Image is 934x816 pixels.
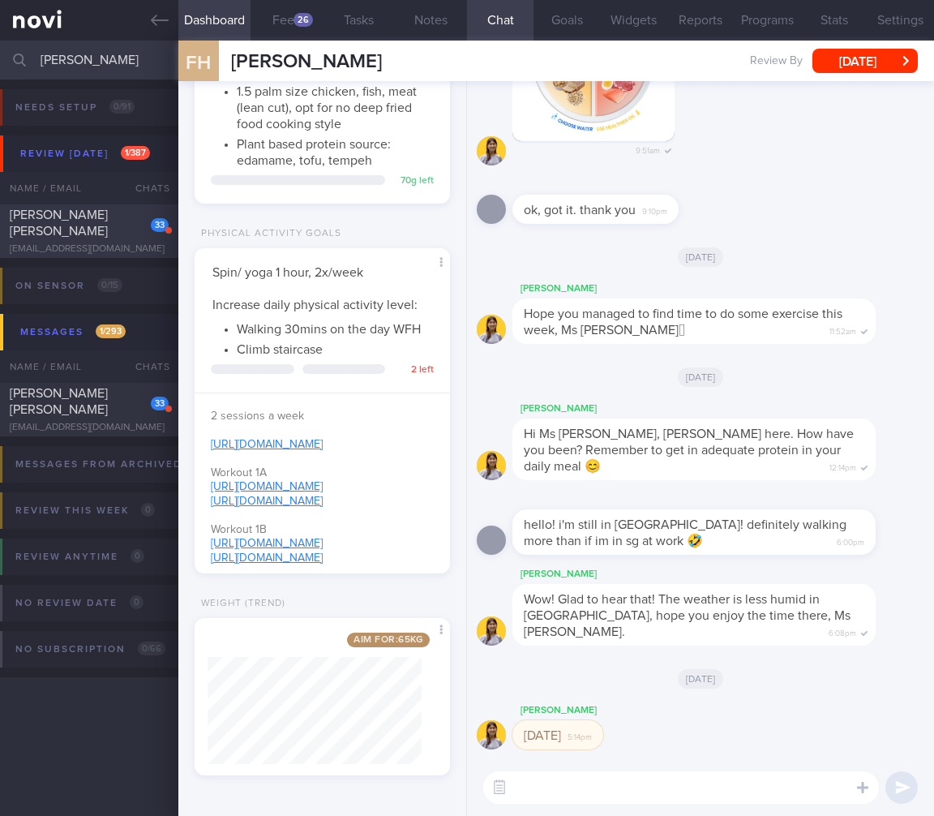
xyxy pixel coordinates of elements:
[109,100,135,114] span: 0 / 91
[211,439,323,450] a: [URL][DOMAIN_NAME]
[121,146,150,160] span: 1 / 387
[114,172,178,204] div: Chats
[151,218,169,232] div: 33
[829,624,856,639] span: 6:08pm
[212,298,418,311] span: Increase daily physical activity level:
[678,367,724,387] span: [DATE]
[11,453,221,475] div: Messages from Archived
[151,397,169,410] div: 33
[211,496,323,507] a: [URL][DOMAIN_NAME]
[837,533,864,548] span: 6:00pm
[524,729,561,742] span: [DATE]
[10,422,169,434] div: [EMAIL_ADDRESS][DOMAIN_NAME]
[512,399,924,419] div: [PERSON_NAME]
[568,728,592,743] span: 5:14pm
[829,458,856,474] span: 12:14pm
[10,387,108,416] span: [PERSON_NAME] [PERSON_NAME]
[829,322,856,337] span: 11:52am
[211,538,323,549] a: [URL][DOMAIN_NAME]
[524,427,854,473] span: Hi Ms [PERSON_NAME], [PERSON_NAME] here. How have you been? Remember to get in adequate protein i...
[195,598,285,610] div: Weight (Trend)
[211,481,323,492] a: [URL][DOMAIN_NAME]
[524,518,846,548] span: hello! i'm still in [GEOGRAPHIC_DATA]! definitely walking more than if im in sg at work 🤣
[237,79,432,132] li: 1.5 palm size chicken, fish, meat (lean cut), opt for no deep fried food cooking style
[512,279,924,298] div: [PERSON_NAME]
[96,324,126,338] span: 1 / 293
[642,202,667,217] span: 9:10pm
[524,204,636,217] span: ok, got it. thank you
[211,467,267,479] span: Workout 1A
[231,52,382,71] span: [PERSON_NAME]
[812,49,918,73] button: [DATE]
[524,307,842,337] span: Hope you managed to find time to do some exercise this week, Ms [PERSON_NAME]🏻
[10,243,169,256] div: [EMAIL_ADDRESS][DOMAIN_NAME]
[169,31,229,93] div: FH
[114,350,178,383] div: Chats
[393,364,434,376] div: 2 left
[11,275,126,297] div: On sensor
[97,278,122,292] span: 0 / 15
[678,669,724,689] span: [DATE]
[212,266,363,279] span: Spin/ yoga 1 hour, 2x/week
[11,500,159,522] div: Review this week
[393,175,434,187] div: 70 g left
[750,54,803,69] span: Review By
[11,97,139,118] div: Needs setup
[141,503,155,517] span: 0
[237,337,432,358] li: Climb staircase
[138,642,165,655] span: 0 / 66
[131,549,144,563] span: 0
[16,143,154,165] div: Review [DATE]
[636,141,660,157] span: 9:51am
[130,595,144,609] span: 0
[11,546,148,568] div: Review anytime
[211,524,267,535] span: Workout 1B
[11,638,169,660] div: No subscription
[195,228,341,240] div: Physical Activity Goals
[211,410,304,422] span: 2 sessions a week
[10,208,108,238] span: [PERSON_NAME] [PERSON_NAME]
[512,701,652,720] div: [PERSON_NAME]
[347,633,430,647] span: Aim for: 65 kg
[678,247,724,267] span: [DATE]
[11,592,148,614] div: No review date
[293,13,313,27] div: 26
[512,565,924,584] div: [PERSON_NAME]
[237,317,432,337] li: Walking 30mins on the day WFH
[237,132,432,169] li: Plant based protein source: edamame, tofu, tempeh
[16,321,130,343] div: Messages
[524,593,850,638] span: Wow! Glad to hear that! The weather is less humid in [GEOGRAPHIC_DATA], hope you enjoy the time t...
[211,552,323,564] a: [URL][DOMAIN_NAME]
